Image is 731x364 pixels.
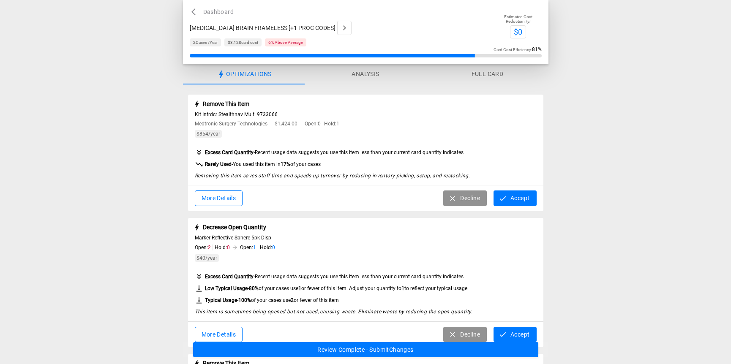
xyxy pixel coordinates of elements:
strong: Low Typical Usage [205,285,248,291]
button: Decline [443,327,487,342]
button: More Details [195,327,243,342]
button: Dashboard [190,7,237,17]
strong: 1 [298,285,301,291]
span: 81 % [532,46,542,52]
span: 0 [272,244,275,250]
strong: Excess Card Quantity [205,149,254,155]
span: of your cases use or fewer of this item [238,297,339,303]
span: card cost [228,40,258,45]
button: Analysis [305,64,426,84]
span: [MEDICAL_DATA] BRAIN FRAMELESS [+1 PROC CODES] [190,24,335,31]
span: Open: [195,244,211,250]
span: Open: [240,244,256,250]
button: Decline [443,190,487,206]
button: Accept [494,190,536,206]
span: Hold: 1 [324,121,339,127]
strong: 100 % [238,297,251,303]
span: 0 [227,244,230,250]
span: /year [196,131,220,137]
strong: Rarely Used [205,161,232,167]
strong: 1 [401,285,404,291]
span: 1 [253,244,256,250]
span: 2 Cases /Year [193,40,218,45]
span: Kit Intrdcr Stealthnav Multi 9733066 [195,111,537,117]
span: Decrease Open Quantity [203,224,266,231]
span: Remove This Item [203,101,249,107]
span: Estimated Cost Reduction /yr [504,14,532,24]
span: Medtronic Surgery Technologies [195,121,267,127]
span: - [205,285,469,291]
button: Review Complete - SubmitChanges [193,342,538,358]
span: Open: 0 [305,121,321,127]
em: Removing this item saves staff time and speeds up turnover by reducing inventory picking, setup, ... [195,173,470,179]
button: More Details [195,190,243,206]
strong: 2 [291,297,294,303]
span: Card Cost Efficiency : [494,47,542,52]
strong: Typical Usage [205,297,237,303]
span: Hold: [215,244,230,250]
strong: Excess Card Quantity [205,274,254,280]
span: $1,424.00 [275,121,297,127]
span: - [205,297,339,303]
span: You used this item in of your cases [233,161,321,167]
strong: 80% [249,285,259,291]
span: $3,128 [228,40,241,45]
span: Optimizations [226,71,272,78]
span: Hold: [260,244,275,250]
span: - [205,161,321,167]
em: This item is sometimes being opened but not used, causing waste. Eliminate waste by reducing the ... [195,309,472,315]
span: - Recent usage data suggests you use this item less than your current card quantity indicates [205,274,464,280]
button: Full Card [426,64,548,84]
button: Accept [494,327,536,342]
span: /year [196,255,217,261]
span: $0 [514,27,522,36]
span: - Recent usage data suggests you use this item less than your current card quantity indicates [205,149,464,155]
span: 6 % Above Average [268,40,303,45]
span: of your cases use or fewer of this item. Adjust your quantity to to reflect your typical usage. [249,285,469,291]
span: 2 [208,244,211,250]
strong: 17 % [281,161,290,167]
span: $40 [196,255,205,261]
span: Marker Reflective Sphere 5pk Disp [195,235,537,241]
span: $854 [196,131,208,137]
